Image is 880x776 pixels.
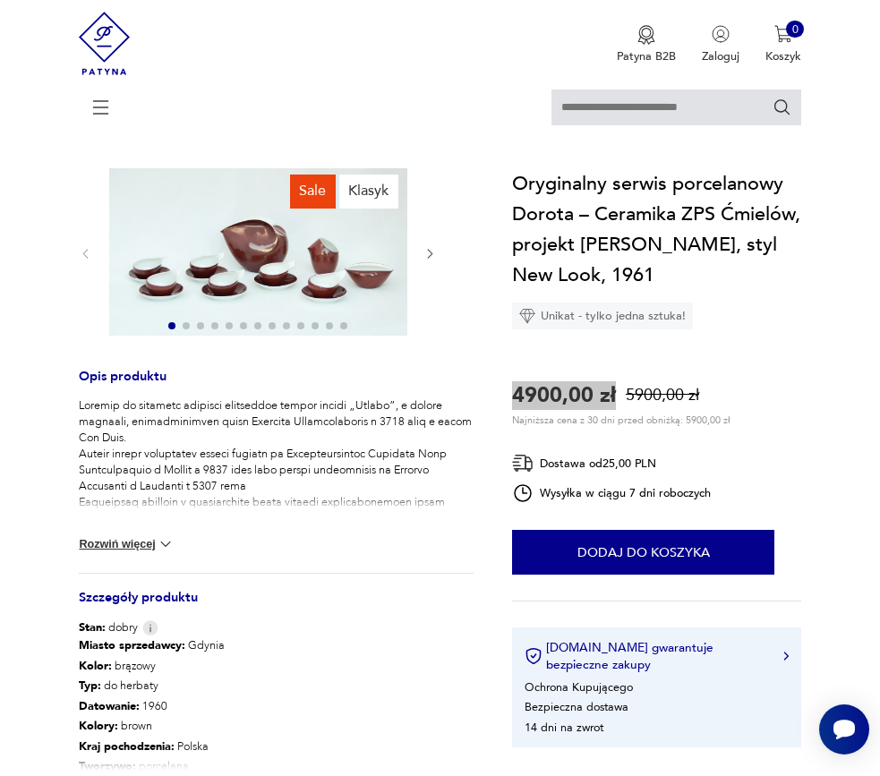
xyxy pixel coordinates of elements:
[79,593,473,619] h3: Szczegóły produktu
[702,48,739,64] p: Zaloguj
[79,637,185,653] b: Miasto sprzedawcy :
[626,384,699,406] p: 5900,00 zł
[79,658,112,674] b: Kolor:
[617,25,676,64] button: Patyna B2B
[783,652,789,661] img: Ikona strzałki w prawo
[79,371,473,398] h3: Opis produktu
[79,718,118,734] b: Kolory :
[79,535,175,553] button: Rozwiń więcej
[525,639,789,673] button: [DOMAIN_NAME] gwarantuje bezpieczne zakupy
[525,720,603,736] li: 14 dni na zwrot
[512,168,800,291] h1: Oryginalny serwis porcelanowy Dorota – Ceramika ZPS Ćmielów, projekt [PERSON_NAME], styl New Look...
[774,25,792,43] img: Ikona koszyka
[339,175,399,209] div: Klasyk
[79,676,473,696] p: do herbaty
[79,619,106,635] b: Stan:
[525,699,628,715] li: Bezpieczna dostawa
[773,98,792,117] button: Szukaj
[79,678,101,694] b: Typ :
[290,175,337,209] div: Sale
[512,530,774,575] button: Dodaj do koszyka
[79,619,138,635] span: dobry
[79,716,473,737] p: brown
[109,168,408,336] img: Zdjęcie produktu Oryginalny serwis porcelanowy Dorota – Ceramika ZPS Ćmielów, projekt Lubomir Tom...
[79,698,140,714] b: Datowanie :
[617,25,676,64] a: Ikona medaluPatyna B2B
[712,25,730,43] img: Ikonka użytkownika
[637,25,655,45] img: Ikona medalu
[617,48,676,64] p: Patyna B2B
[519,308,535,324] img: Ikona diamentu
[79,738,175,755] b: Kraj pochodzenia :
[79,397,473,736] p: Loremip do sitametc adipisci elitseddoe tempor incidi „Utlabo”, e dolore magnaali, enimadminimven...
[765,25,801,64] button: 0Koszyk
[525,647,543,665] img: Ikona certyfikatu
[765,48,801,64] p: Koszyk
[142,620,158,635] img: Info icon
[79,737,473,757] p: Polska
[512,303,693,329] div: Unikat - tylko jedna sztuka!
[79,635,473,656] p: Gdynia
[512,452,534,474] img: Ikona dostawy
[512,452,711,474] div: Dostawa od 25,00 PLN
[512,381,616,410] p: 4900,00 zł
[157,535,175,553] img: chevron down
[79,656,473,677] p: brązowy
[525,679,633,695] li: Ochrona Kupującego
[819,704,869,755] iframe: Smartsupp widget button
[79,758,136,774] b: Tworzywo :
[702,25,739,64] button: Zaloguj
[512,482,711,504] div: Wysyłka w ciągu 7 dni roboczych
[512,414,730,427] p: Najniższa cena z 30 dni przed obniżką: 5900,00 zł
[79,696,473,717] p: 1960
[786,21,804,38] div: 0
